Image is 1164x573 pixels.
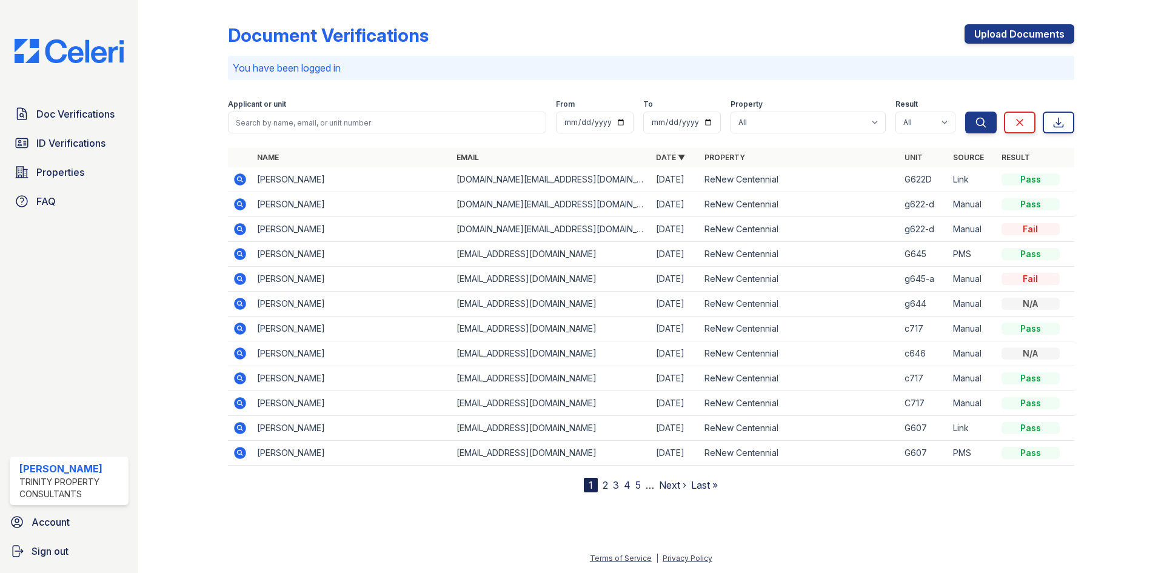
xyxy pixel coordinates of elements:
span: Account [32,515,70,529]
a: Sign out [5,539,133,563]
td: [DATE] [651,242,700,267]
td: C717 [900,391,948,416]
a: Property [704,153,745,162]
a: Upload Documents [965,24,1074,44]
td: [PERSON_NAME] [252,167,452,192]
td: ReNew Centennial [700,192,899,217]
td: ReNew Centennial [700,391,899,416]
label: Property [731,99,763,109]
td: [EMAIL_ADDRESS][DOMAIN_NAME] [452,341,651,366]
td: ReNew Centennial [700,292,899,317]
td: g622-d [900,217,948,242]
td: [PERSON_NAME] [252,391,452,416]
td: ReNew Centennial [700,366,899,391]
div: Pass [1002,198,1060,210]
p: You have been logged in [233,61,1069,75]
td: [PERSON_NAME] [252,341,452,366]
td: Manual [948,366,997,391]
td: [DATE] [651,416,700,441]
label: Applicant or unit [228,99,286,109]
td: G622D [900,167,948,192]
div: Pass [1002,323,1060,335]
td: [DATE] [651,391,700,416]
td: [EMAIL_ADDRESS][DOMAIN_NAME] [452,292,651,317]
div: N/A [1002,298,1060,310]
td: ReNew Centennial [700,242,899,267]
td: [PERSON_NAME] [252,267,452,292]
div: 1 [584,478,598,492]
td: g622-d [900,192,948,217]
td: PMS [948,242,997,267]
td: [DATE] [651,192,700,217]
td: [EMAIL_ADDRESS][DOMAIN_NAME] [452,416,651,441]
td: [EMAIL_ADDRESS][DOMAIN_NAME] [452,317,651,341]
label: From [556,99,575,109]
td: Manual [948,292,997,317]
td: [DOMAIN_NAME][EMAIL_ADDRESS][DOMAIN_NAME] [452,217,651,242]
td: [EMAIL_ADDRESS][DOMAIN_NAME] [452,441,651,466]
td: Manual [948,192,997,217]
td: [DATE] [651,267,700,292]
label: Result [895,99,918,109]
td: [PERSON_NAME] [252,217,452,242]
div: Trinity Property Consultants [19,476,124,500]
div: Pass [1002,173,1060,186]
span: … [646,478,654,492]
td: [DATE] [651,292,700,317]
td: [DOMAIN_NAME][EMAIL_ADDRESS][DOMAIN_NAME] [452,192,651,217]
td: [PERSON_NAME] [252,242,452,267]
span: Sign out [32,544,69,558]
img: CE_Logo_Blue-a8612792a0a2168367f1c8372b55b34899dd931a85d93a1a3d3e32e68fde9ad4.png [5,39,133,63]
td: [PERSON_NAME] [252,441,452,466]
td: ReNew Centennial [700,341,899,366]
div: Pass [1002,397,1060,409]
td: [EMAIL_ADDRESS][DOMAIN_NAME] [452,391,651,416]
td: G607 [900,416,948,441]
a: Terms of Service [590,554,652,563]
td: [EMAIL_ADDRESS][DOMAIN_NAME] [452,267,651,292]
a: Next › [659,479,686,491]
a: Unit [905,153,923,162]
td: c717 [900,317,948,341]
td: [DATE] [651,366,700,391]
td: [PERSON_NAME] [252,366,452,391]
span: ID Verifications [36,136,105,150]
td: c646 [900,341,948,366]
a: Source [953,153,984,162]
td: [EMAIL_ADDRESS][DOMAIN_NAME] [452,242,651,267]
td: ReNew Centennial [700,416,899,441]
td: g644 [900,292,948,317]
td: Manual [948,341,997,366]
a: 5 [635,479,641,491]
div: Pass [1002,447,1060,459]
td: Link [948,167,997,192]
input: Search by name, email, or unit number [228,112,546,133]
div: [PERSON_NAME] [19,461,124,476]
td: g645-a [900,267,948,292]
td: [DATE] [651,217,700,242]
div: | [656,554,658,563]
div: Pass [1002,422,1060,434]
label: To [643,99,653,109]
div: Pass [1002,248,1060,260]
a: FAQ [10,189,129,213]
td: ReNew Centennial [700,267,899,292]
a: ID Verifications [10,131,129,155]
td: Manual [948,317,997,341]
a: 3 [613,479,619,491]
a: Date ▼ [656,153,685,162]
td: G607 [900,441,948,466]
a: 4 [624,479,630,491]
td: G645 [900,242,948,267]
td: ReNew Centennial [700,217,899,242]
a: Properties [10,160,129,184]
a: Name [257,153,279,162]
td: [PERSON_NAME] [252,416,452,441]
td: c717 [900,366,948,391]
div: Pass [1002,372,1060,384]
td: [EMAIL_ADDRESS][DOMAIN_NAME] [452,366,651,391]
td: PMS [948,441,997,466]
td: ReNew Centennial [700,441,899,466]
td: ReNew Centennial [700,167,899,192]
